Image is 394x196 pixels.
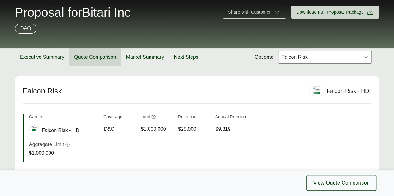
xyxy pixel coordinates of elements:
button: Download Full Proposal Package [291,6,379,19]
p: Aggregate Limit [29,141,64,148]
span: Falcon Risk - HDI [42,127,81,134]
img: Falcon Risk - HDI logo [30,126,39,132]
div: Falcon Risk - HDI [327,87,371,95]
span: $9,319 [216,125,231,133]
img: Falcon Risk - HDI logo [310,87,324,96]
th: Limit [141,114,173,123]
span: Options: [254,53,273,61]
button: Share with Customer [223,6,286,19]
button: Next Steps [169,48,203,66]
button: View Quote Comparison [306,175,376,191]
p: $1,000,000 [29,149,70,157]
button: Executive Summary [15,48,69,66]
span: $25,000 [178,125,196,133]
th: Coverage [103,114,136,123]
button: Market Summary [121,48,169,66]
span: $1,000,000 [141,125,166,133]
button: Quote Comparison [69,48,121,66]
th: Annual Premium [215,114,248,123]
span: Proposal for Bitari Inc [15,6,131,19]
span: D&O [104,125,115,133]
p: D&O [20,25,31,32]
span: View Quote Comparison [313,179,370,187]
th: Carrier [29,114,98,123]
h2: Falcon Risk [23,86,302,96]
span: Download Full Proposal Package [296,9,364,16]
span: Share with Customer [228,9,271,16]
th: Retention [178,114,210,123]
